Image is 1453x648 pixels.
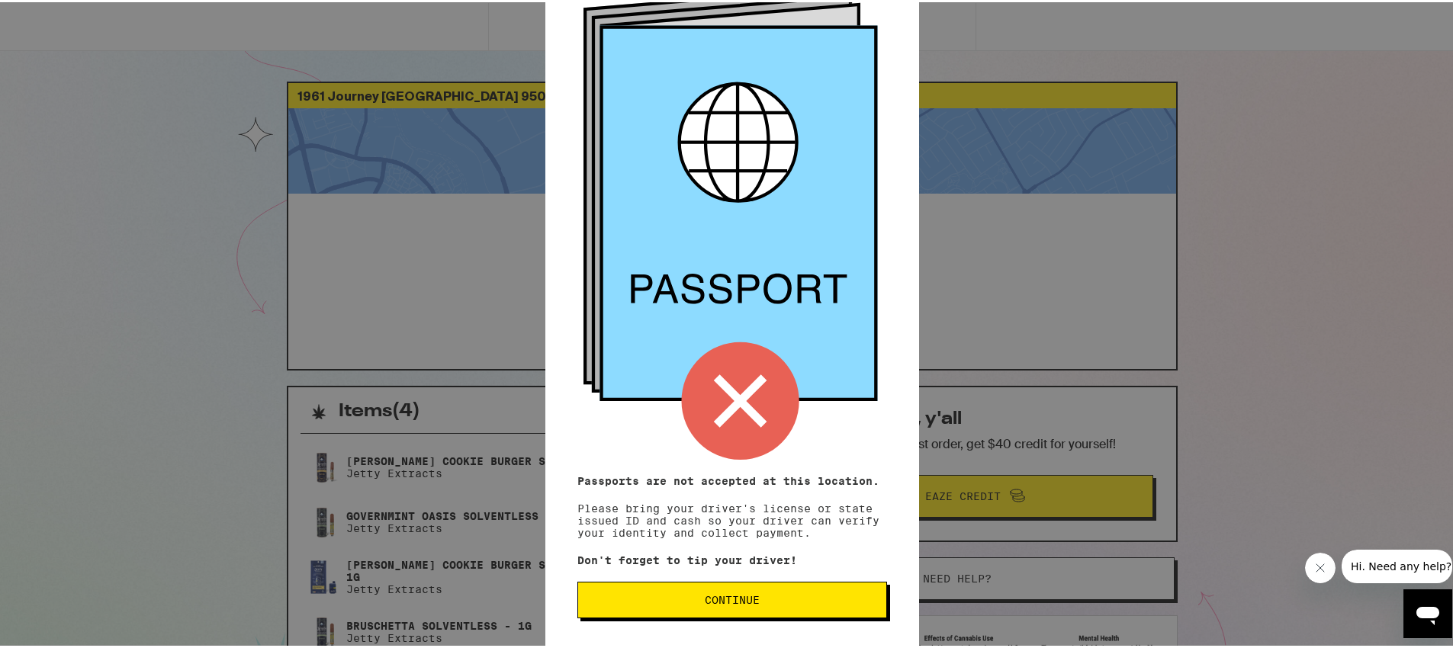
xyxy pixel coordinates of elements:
[577,473,887,485] p: Passports are not accepted at this location.
[577,579,887,616] button: Continue
[577,552,887,564] p: Don't forget to tip your driver!
[1305,550,1336,581] iframe: Close message
[1342,547,1452,581] iframe: Message from company
[705,592,760,603] span: Continue
[1403,587,1452,636] iframe: Button to launch messaging window
[577,473,887,537] p: Please bring your driver's license or state issued ID and cash so your driver can verify your ide...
